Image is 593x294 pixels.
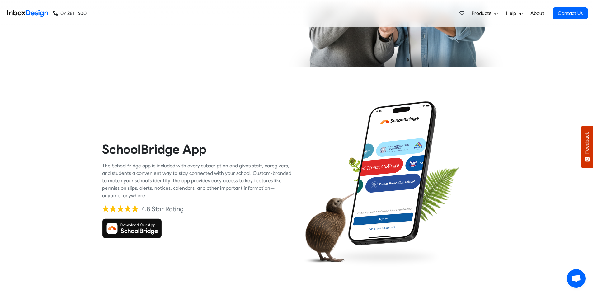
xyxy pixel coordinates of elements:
img: phone.png [341,101,443,246]
a: 07 281 1600 [53,10,87,17]
div: 4.8 Star Rating [141,204,184,214]
img: Download SchoolBridge App [102,218,162,238]
span: Help [506,10,519,17]
a: Help [504,7,525,20]
span: Feedback [584,132,590,154]
heading: SchoolBridge App [102,141,292,157]
a: Products [469,7,500,20]
img: shadow.png [325,244,444,270]
div: The SchoolBridge app is included with every subscription and gives staff, caregivers, and student... [102,162,292,199]
img: kiwi_bird.png [301,193,355,265]
span: Products [472,10,494,17]
a: Contact Us [553,7,588,19]
button: Feedback - Show survey [581,126,593,168]
a: Open chat [567,269,586,288]
a: About [529,7,546,20]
